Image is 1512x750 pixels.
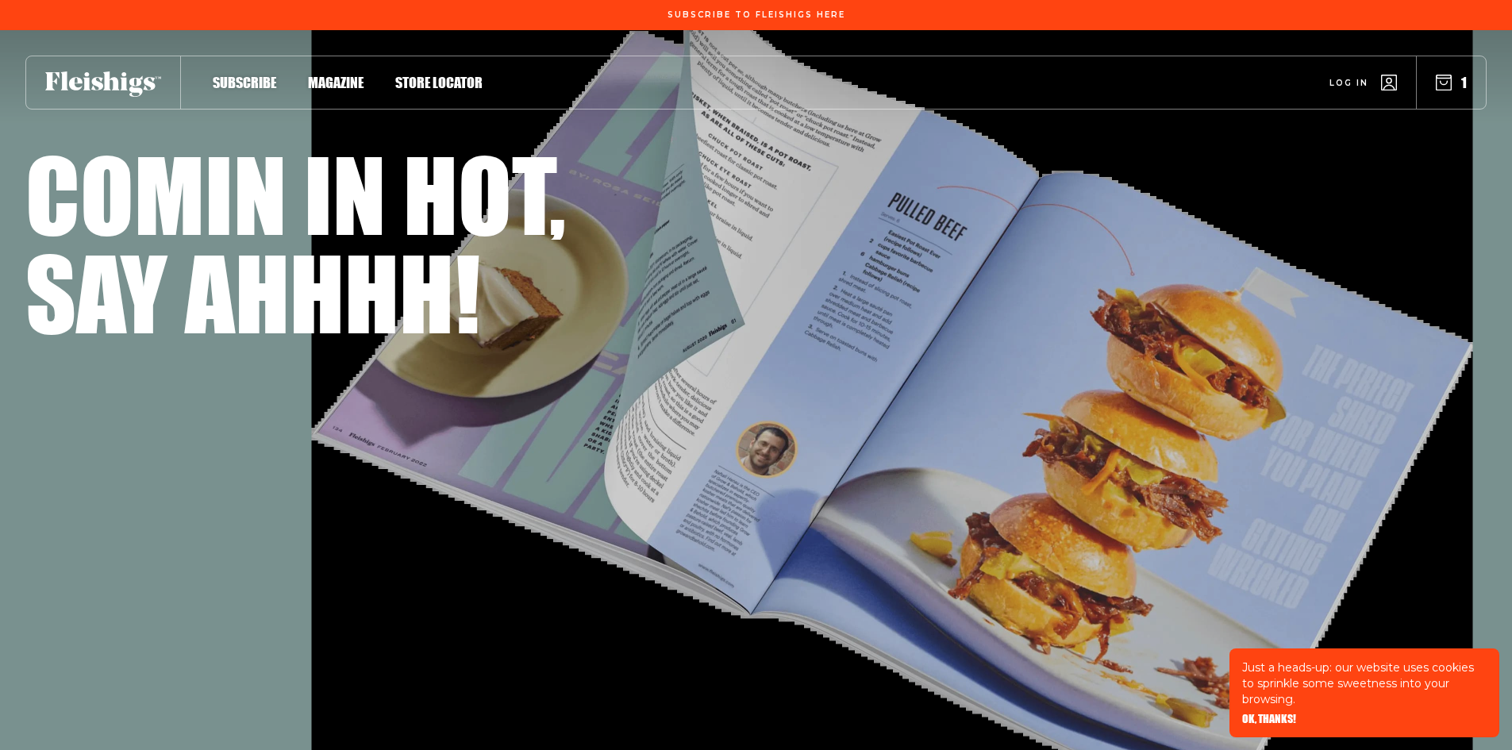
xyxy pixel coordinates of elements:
[25,144,566,243] h1: Comin in hot,
[395,74,483,91] span: Store locator
[308,71,364,93] a: Magazine
[308,74,364,91] span: Magazine
[1242,713,1296,725] button: OK, THANKS!
[1242,660,1487,707] p: Just a heads-up: our website uses cookies to sprinkle some sweetness into your browsing.
[25,243,480,341] h1: Say ahhhh!
[213,74,276,91] span: Subscribe
[395,71,483,93] a: Store locator
[664,10,848,18] a: Subscribe To Fleishigs Here
[213,71,276,93] a: Subscribe
[1436,74,1467,91] button: 1
[1329,75,1397,90] a: Log in
[668,10,845,20] span: Subscribe To Fleishigs Here
[1329,77,1368,89] span: Log in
